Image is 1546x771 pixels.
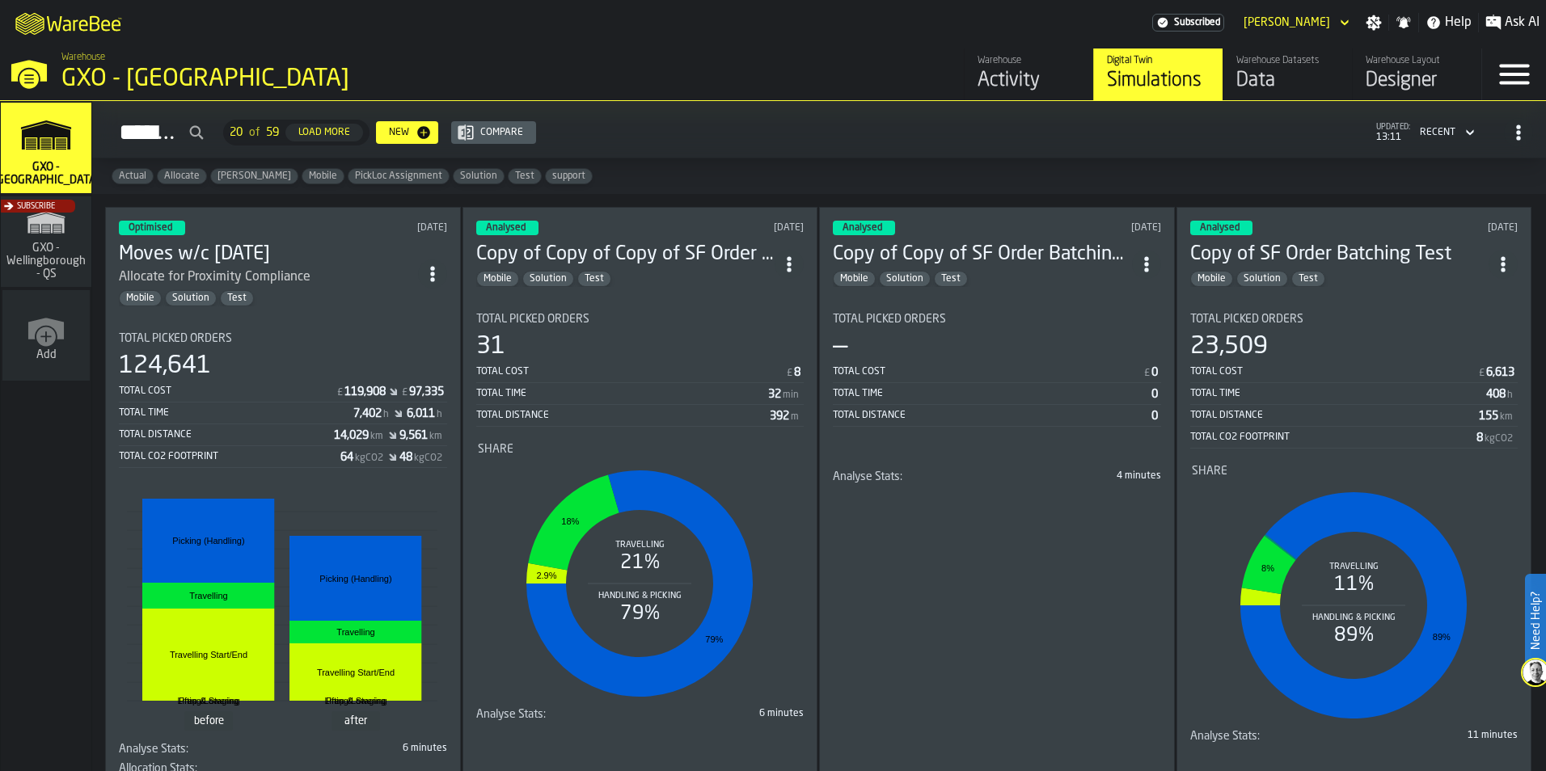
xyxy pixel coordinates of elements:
div: Stat Value [353,407,382,420]
div: 31 [476,332,505,361]
div: Stat Value [1476,432,1483,444]
div: Stat Value [409,385,444,398]
div: Allocate for Proximity Compliance [119,268,418,287]
span: min [783,390,799,401]
div: stat-Total Picked Orders [833,313,1161,470]
a: link-to-/wh/i/a3c616c1-32a4-47e6-8ca0-af4465b04030/designer [1352,48,1481,100]
div: Moves w/c 13/10/25 [119,242,418,268]
h3: Copy of Copy of SF Order Batching Test [833,242,1132,268]
div: Total CO2 Footprint [1190,432,1477,443]
div: Title [119,743,280,756]
span: km [1500,411,1513,423]
span: Analysed [1200,223,1240,233]
div: stat-Total Picked Orders [119,332,447,468]
div: Title [476,708,637,721]
div: status-3 2 [119,221,185,235]
div: Title [1190,313,1519,326]
div: Total CO2 Footprint [119,451,340,462]
div: Stat Value [770,410,789,423]
div: Simulations [1107,68,1210,94]
div: Title [478,443,803,456]
div: stat-Total Picked Orders [476,313,805,427]
a: link-to-/wh/i/a3c616c1-32a4-47e6-8ca0-af4465b04030/data [1223,48,1352,100]
span: Analyse Stats: [833,470,902,483]
span: PickLoc Assignment [348,171,449,182]
div: Stat Value [344,385,386,398]
div: Updated: 09/10/2025, 16:05:15 Created: 03/10/2025, 14:24:06 [1387,222,1518,234]
div: 11 minutes [1357,730,1518,741]
div: Title [833,313,1161,326]
span: Mobile [834,273,875,284]
div: ButtonLoadMore-Load More-Prev-First-Last [217,120,376,145]
span: Actual [112,171,153,182]
label: button-toggle-Help [1419,13,1478,32]
div: Warehouse Datasets [1236,55,1339,66]
label: button-toggle-Notifications [1389,15,1418,31]
span: Analysed [486,223,526,233]
div: Load More [292,127,357,138]
div: 4 minutes [1000,470,1161,482]
div: Total Cost [833,366,1143,377]
h3: Copy of SF Order Batching Test [1190,242,1489,268]
span: Share [478,443,513,456]
div: Total Time [119,407,353,419]
div: Stat Value [1486,388,1506,401]
span: Mobile [477,273,518,284]
span: 20 [230,126,243,139]
span: Ask AI [1505,13,1540,32]
div: Total Cost [119,385,336,397]
div: Digital Twin [1107,55,1210,66]
div: Title [119,332,447,345]
div: Compare [474,127,530,138]
section: card-SimulationDashboardCard-analyzed [476,300,805,727]
div: Stat Value [1151,388,1158,401]
div: Stat Value [1486,366,1514,379]
div: Activity [978,68,1080,94]
span: Allocate [158,171,206,182]
div: status-3 2 [1190,221,1252,235]
div: Stat Value [340,451,353,464]
div: Total Distance [833,410,1151,421]
h3: Copy of Copy of Copy of SF Order Batching Test [476,242,775,268]
span: Warehouse [61,52,105,63]
div: Title [476,313,805,326]
div: status-3 2 [476,221,539,235]
div: Total Distance [476,410,771,421]
div: status-3 2 [833,221,895,235]
h3: Moves w/c [DATE] [119,242,418,268]
span: h [1507,390,1513,401]
span: Test [935,273,967,284]
span: h [383,409,389,420]
span: Total Picked Orders [833,313,946,326]
span: kgCO2 [1485,433,1513,444]
div: Stat Value [407,407,435,420]
div: Total Cost [476,366,786,377]
div: New [382,127,416,138]
div: Title [1190,730,1351,743]
span: Test [1292,273,1324,284]
section: card-SimulationDashboardCard-analyzed [833,300,1161,533]
div: stat-Total Picked Orders [1190,313,1519,449]
div: Warehouse Layout [1366,55,1468,66]
div: stat-Share [1192,465,1517,727]
span: Total Picked Orders [119,332,232,345]
span: support [546,171,592,182]
span: Solution [880,273,930,284]
span: 59 [266,126,279,139]
span: Solution [523,273,573,284]
div: Updated: 10/10/2025, 10:38:48 Created: 10/10/2025, 08:17:15 [318,222,447,234]
span: Mobile [302,171,344,182]
div: Warehouse [978,55,1080,66]
span: km [370,431,383,442]
span: Subscribed [1174,17,1220,28]
div: stat-Analyse Stats: [476,708,805,727]
div: DropdownMenuValue-4 [1413,123,1478,142]
span: Jade [211,171,298,182]
span: h [437,409,442,420]
button: button-Compare [451,121,536,144]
